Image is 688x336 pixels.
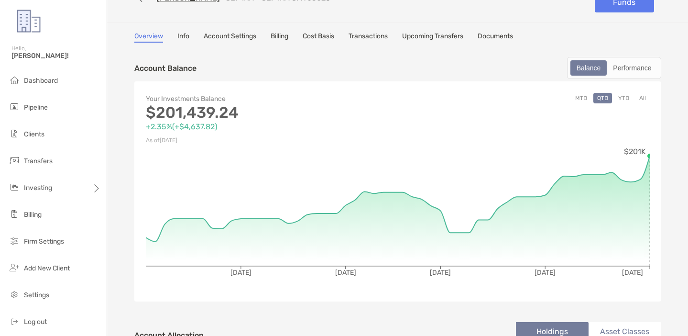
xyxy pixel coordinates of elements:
img: billing icon [9,208,20,220]
img: investing icon [9,181,20,193]
span: Investing [24,184,52,192]
a: Cost Basis [303,32,334,43]
img: transfers icon [9,155,20,166]
div: segmented control [567,57,661,79]
img: logout icon [9,315,20,327]
a: Billing [271,32,288,43]
img: Zoe Logo [11,4,46,38]
span: Transfers [24,157,53,165]
a: Documents [478,32,513,43]
button: All [635,93,650,103]
a: Upcoming Transfers [402,32,463,43]
span: [PERSON_NAME]! [11,52,101,60]
tspan: [DATE] [230,269,251,277]
p: Account Balance [134,62,197,74]
div: Balance [571,61,606,75]
button: QTD [593,93,612,103]
span: Pipeline [24,103,48,112]
a: Info [177,32,189,43]
tspan: [DATE] [535,269,556,277]
tspan: [DATE] [430,269,451,277]
tspan: [DATE] [622,269,643,277]
span: Firm Settings [24,237,64,246]
img: settings icon [9,289,20,300]
p: As of [DATE] [146,134,398,146]
span: Dashboard [24,77,58,85]
div: Performance [608,61,656,75]
span: Add New Client [24,264,70,272]
button: YTD [614,93,633,103]
span: Billing [24,211,42,219]
a: Overview [134,32,163,43]
span: Clients [24,130,44,138]
img: add_new_client icon [9,262,20,273]
button: MTD [571,93,591,103]
span: Log out [24,318,47,326]
img: dashboard icon [9,74,20,86]
span: Settings [24,291,49,299]
a: Account Settings [204,32,256,43]
p: $201,439.24 [146,107,398,119]
tspan: $201K [624,147,646,156]
a: Transactions [349,32,388,43]
img: pipeline icon [9,101,20,112]
img: clients icon [9,128,20,139]
tspan: [DATE] [335,269,356,277]
p: +2.35% ( +$4,637.82 ) [146,121,398,133]
p: Your Investments Balance [146,93,398,105]
img: firm-settings icon [9,235,20,246]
